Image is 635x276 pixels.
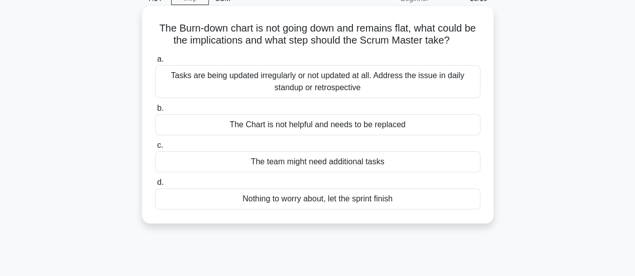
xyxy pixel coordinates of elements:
div: The team might need additional tasks [155,151,480,172]
div: The Chart is not helpful and needs to be replaced [155,114,480,135]
div: Tasks are being updated irregularly or not updated at all. Address the issue in daily standup or ... [155,65,480,98]
span: d. [157,178,164,186]
div: Nothing to worry about, let the sprint finish [155,188,480,209]
span: b. [157,104,164,112]
span: c. [157,141,163,149]
h5: The Burn-down chart is not going down and remains flat, what could be the implications and what s... [154,22,481,47]
span: a. [157,55,164,63]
